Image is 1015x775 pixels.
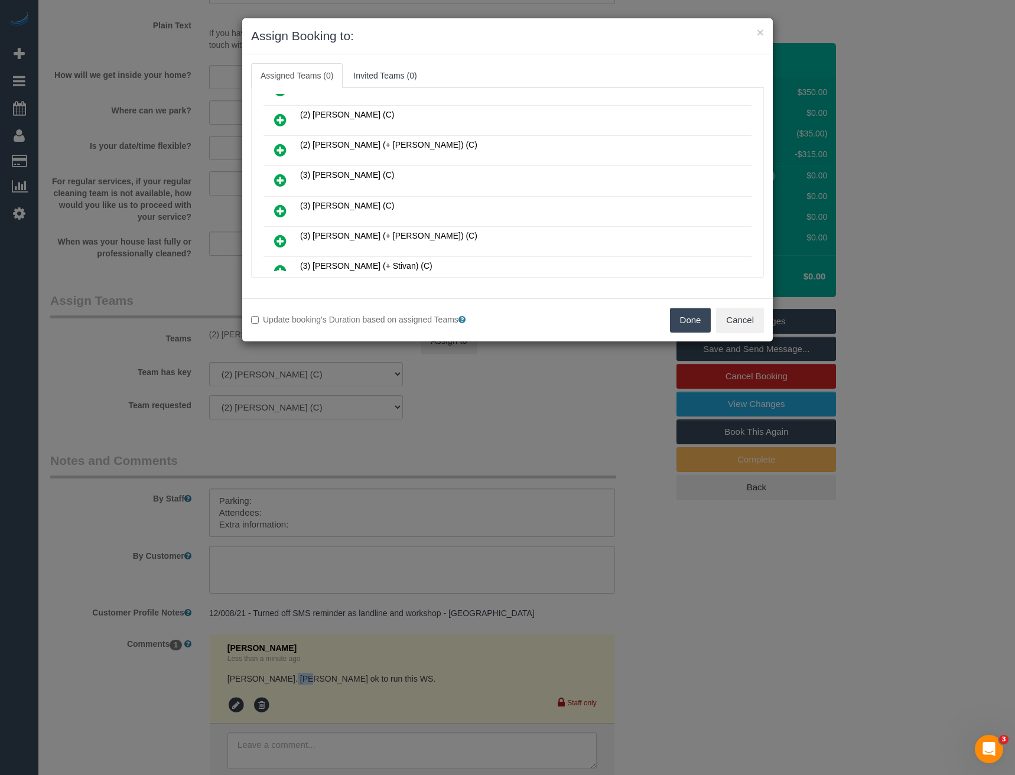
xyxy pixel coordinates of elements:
[300,201,394,210] span: (3) [PERSON_NAME] (C)
[300,170,394,180] span: (3) [PERSON_NAME] (C)
[300,261,432,271] span: (3) [PERSON_NAME] (+ Stivan) (C)
[975,735,1003,763] iframe: Intercom live chat
[999,735,1009,744] span: 3
[670,308,711,333] button: Done
[300,110,394,119] span: (2) [PERSON_NAME] (C)
[251,314,499,325] label: Update booking's Duration based on assigned Teams
[251,27,764,45] h3: Assign Booking to:
[300,140,477,149] span: (2) [PERSON_NAME] (+ [PERSON_NAME]) (C)
[344,63,426,88] a: Invited Teams (0)
[716,308,764,333] button: Cancel
[251,316,259,324] input: Update booking's Duration based on assigned Teams
[300,231,477,240] span: (3) [PERSON_NAME] (+ [PERSON_NAME]) (C)
[757,26,764,38] button: ×
[251,63,343,88] a: Assigned Teams (0)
